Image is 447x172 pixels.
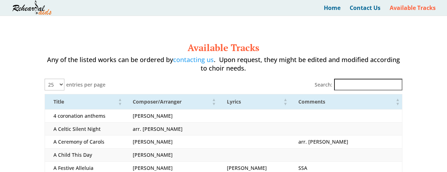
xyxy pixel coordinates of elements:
span: Composer/Arranger: Activate to sort [212,94,216,109]
a: Home [324,5,340,16]
td: A Celtic Silent Night [45,122,124,135]
a: contacting us [173,55,214,64]
span: Composer/Arranger [133,98,182,105]
td: [PERSON_NAME] [124,149,218,162]
span: Available Tracks [188,41,259,54]
a: Contact Us [350,5,380,16]
td: arr. [PERSON_NAME] [290,135,402,149]
p: Any of the listed works can be ordered by . Upon request, they might be edited and modified accor... [45,56,402,79]
td: A Child This Day [45,149,124,162]
a: Available Tracks [390,5,436,16]
span: Title: Activate to sort [118,94,122,109]
span: Title [53,98,64,105]
label: Search: [315,81,332,89]
td: [PERSON_NAME] [124,109,218,122]
label: entries per page [66,81,105,89]
span: Comments [298,98,325,105]
span: Lyrics [227,98,241,105]
td: A Ceremony of Carols [45,135,124,149]
span: Lyrics: Activate to sort [283,94,288,109]
td: 4 coronation anthems [45,109,124,122]
td: arr. [PERSON_NAME] [124,122,218,135]
span: Comments: Activate to sort [396,94,400,109]
td: [PERSON_NAME] [124,135,218,149]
